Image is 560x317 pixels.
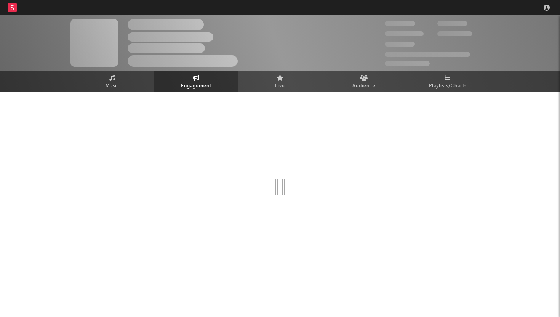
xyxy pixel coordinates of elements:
span: Live [275,82,285,91]
a: Live [238,71,322,92]
span: Music [106,82,120,91]
a: Engagement [154,71,238,92]
span: Engagement [181,82,211,91]
span: 100,000 [437,21,467,26]
span: 100,000 [385,42,415,47]
a: Playlists/Charts [406,71,490,92]
span: Jump Score: 85.0 [385,61,430,66]
span: 1,000,000 [437,31,472,36]
a: Music [70,71,154,92]
span: 50,000,000 Monthly Listeners [385,52,470,57]
span: Playlists/Charts [429,82,467,91]
a: Audience [322,71,406,92]
span: Audience [352,82,376,91]
span: 50,000,000 [385,31,424,36]
span: 300,000 [385,21,415,26]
